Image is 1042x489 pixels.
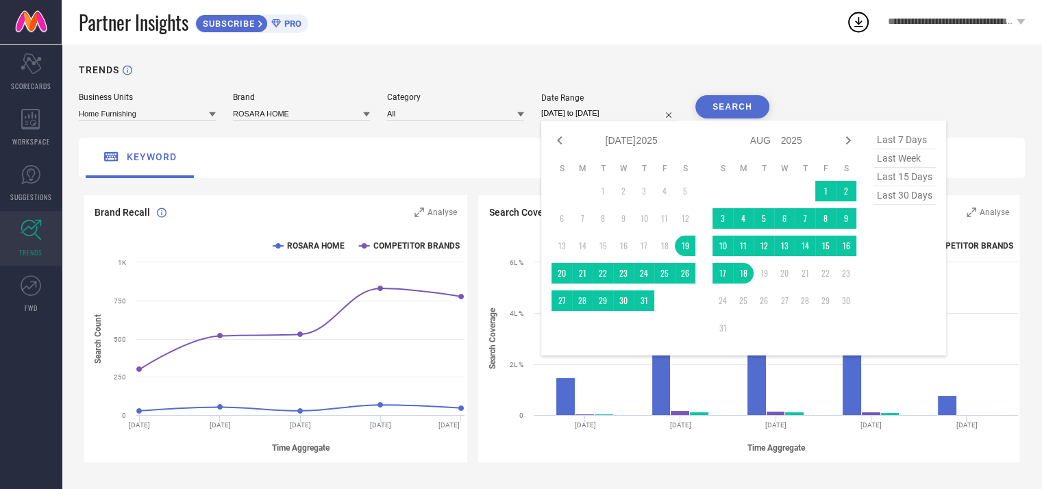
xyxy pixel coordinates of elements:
th: Tuesday [754,163,774,174]
span: WORKSPACE [12,136,50,147]
span: last 15 days [873,168,936,186]
text: [DATE] [370,421,391,429]
td: Wed Jul 30 2025 [613,290,634,311]
button: SEARCH [695,95,769,118]
h1: TRENDS [79,64,119,75]
span: Brand Recall [95,207,150,218]
td: Fri Jul 11 2025 [654,208,675,229]
td: Thu Aug 07 2025 [795,208,815,229]
td: Mon Aug 04 2025 [733,208,754,229]
td: Tue Aug 12 2025 [754,236,774,256]
th: Friday [654,163,675,174]
td: Thu Jul 10 2025 [634,208,654,229]
td: Wed Aug 06 2025 [774,208,795,229]
td: Fri Aug 01 2025 [815,181,836,201]
span: SUBSCRIBE [196,18,258,29]
text: [DATE] [290,421,311,429]
td: Sun Jul 20 2025 [551,263,572,284]
span: keyword [127,151,177,162]
td: Sat Aug 23 2025 [836,263,856,284]
td: Tue Jul 29 2025 [593,290,613,311]
div: Date Range [541,93,678,103]
th: Monday [733,163,754,174]
span: Search Coverage [488,207,562,218]
span: Partner Insights [79,8,188,36]
svg: Zoom [414,208,424,217]
tspan: Time Aggregate [747,443,806,453]
td: Fri Jul 04 2025 [654,181,675,201]
text: 4L % [510,310,523,317]
td: Sun Aug 10 2025 [712,236,733,256]
td: Wed Jul 09 2025 [613,208,634,229]
td: Fri Aug 29 2025 [815,290,836,311]
th: Wednesday [613,163,634,174]
td: Tue Aug 26 2025 [754,290,774,311]
td: Sun Jul 06 2025 [551,208,572,229]
th: Saturday [675,163,695,174]
td: Sat Aug 09 2025 [836,208,856,229]
td: Sat Aug 16 2025 [836,236,856,256]
td: Fri Jul 18 2025 [654,236,675,256]
span: last week [873,149,936,168]
text: [DATE] [129,421,150,429]
span: PRO [281,18,301,29]
th: Sunday [551,163,572,174]
text: 2L % [510,361,523,368]
td: Fri Aug 08 2025 [815,208,836,229]
th: Tuesday [593,163,613,174]
text: [DATE] [670,421,691,429]
td: Tue Jul 01 2025 [593,181,613,201]
text: COMPETITOR BRANDS [927,241,1013,251]
td: Fri Jul 25 2025 [654,263,675,284]
td: Thu Aug 28 2025 [795,290,815,311]
td: Thu Jul 17 2025 [634,236,654,256]
tspan: Time Aggregate [272,443,330,453]
div: Business Units [79,92,216,102]
text: 0 [519,412,523,419]
input: Select date range [541,106,678,121]
div: Category [387,92,524,102]
a: SUBSCRIBEPRO [195,11,308,33]
td: Thu Jul 31 2025 [634,290,654,311]
th: Thursday [795,163,815,174]
text: [DATE] [861,421,882,429]
span: TRENDS [19,247,42,258]
td: Sat Jul 26 2025 [675,263,695,284]
td: Mon Jul 28 2025 [572,290,593,311]
span: last 7 days [873,131,936,149]
div: Brand [233,92,370,102]
td: Wed Aug 27 2025 [774,290,795,311]
td: Wed Jul 02 2025 [613,181,634,201]
th: Wednesday [774,163,795,174]
text: 6L % [510,259,523,266]
th: Monday [572,163,593,174]
div: Next month [840,132,856,149]
td: Thu Jul 24 2025 [634,263,654,284]
td: Tue Aug 19 2025 [754,263,774,284]
span: Analyse [427,208,457,217]
text: [DATE] [210,421,231,429]
text: 250 [114,373,126,381]
td: Sat Jul 05 2025 [675,181,695,201]
span: last 30 days [873,186,936,205]
td: Tue Jul 22 2025 [593,263,613,284]
td: Tue Aug 05 2025 [754,208,774,229]
text: ROSARA HOME [287,241,345,251]
td: Thu Jul 03 2025 [634,181,654,201]
span: Analyse [980,208,1009,217]
text: 1K [118,259,127,266]
td: Fri Aug 15 2025 [815,236,836,256]
td: Sun Jul 27 2025 [551,290,572,311]
td: Sat Aug 02 2025 [836,181,856,201]
text: 0 [122,412,126,419]
tspan: Search Count [93,314,103,364]
td: Thu Aug 21 2025 [795,263,815,284]
td: Tue Jul 15 2025 [593,236,613,256]
text: [DATE] [765,421,786,429]
span: FWD [25,303,38,313]
td: Sat Aug 30 2025 [836,290,856,311]
td: Sun Aug 17 2025 [712,263,733,284]
div: Open download list [846,10,871,34]
text: 750 [114,297,126,305]
th: Friday [815,163,836,174]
